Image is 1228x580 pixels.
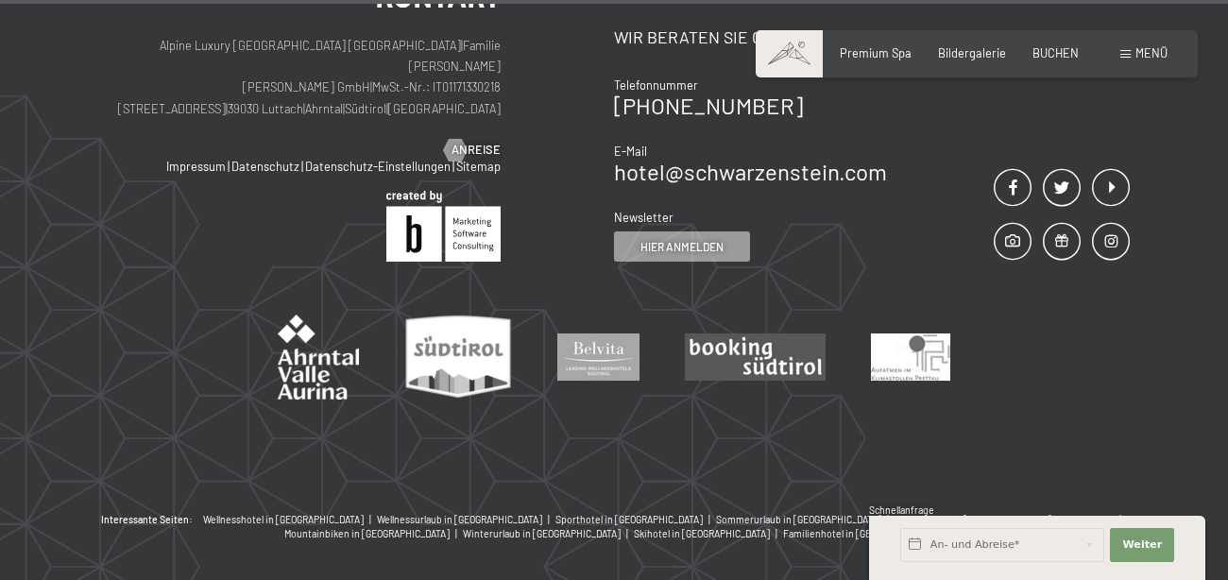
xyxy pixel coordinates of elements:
[938,45,1006,60] a: Bildergalerie
[772,528,783,539] span: |
[783,527,944,541] a: Familienhotel in [GEOGRAPHIC_DATA]
[634,528,770,539] span: Skihotel in [GEOGRAPHIC_DATA]
[614,77,698,93] span: Telefonnummer
[203,514,364,525] span: Wellnesshotel in [GEOGRAPHIC_DATA]
[231,159,299,174] a: Datenschutz
[1135,45,1168,60] span: Menü
[614,92,803,119] a: [PHONE_NUMBER]
[783,528,944,539] span: Familienhotel in [GEOGRAPHIC_DATA]
[386,191,501,262] img: Brandnamic GmbH | Leading Hospitality Solutions
[705,514,716,525] span: |
[840,45,912,60] a: Premium Spa
[305,159,451,174] a: Datenschutz-Einstellungen
[444,142,501,159] a: Anreise
[463,527,634,541] a: Winterurlaub in [GEOGRAPHIC_DATA] |
[452,159,454,174] span: |
[555,513,716,527] a: Sporthotel in [GEOGRAPHIC_DATA] |
[343,101,345,116] span: |
[370,79,372,94] span: |
[544,514,555,525] span: |
[1110,528,1174,562] button: Weiter
[716,514,881,525] span: Sommerurlaub in [GEOGRAPHIC_DATA]
[1032,45,1079,60] a: BUCHEN
[386,101,388,116] span: |
[303,101,305,116] span: |
[623,528,634,539] span: |
[640,239,724,255] span: Hier anmelden
[614,210,674,225] span: Newsletter
[366,514,377,525] span: |
[716,513,895,527] a: Sommerurlaub in [GEOGRAPHIC_DATA] |
[452,142,501,159] span: Anreise
[634,527,783,541] a: Skihotel in [GEOGRAPHIC_DATA] |
[98,35,501,120] p: Alpine Luxury [GEOGRAPHIC_DATA] [GEOGRAPHIC_DATA] Familie [PERSON_NAME] [PERSON_NAME] GmbH MwSt.-...
[456,159,501,174] a: Sitemap
[461,38,463,53] span: |
[614,144,647,159] span: E-Mail
[614,26,805,47] span: Wir beraten Sie gerne
[301,159,303,174] span: |
[228,159,230,174] span: |
[101,513,193,527] b: Interessante Seiten:
[869,504,934,516] span: Schnellanfrage
[452,528,463,539] span: |
[377,513,555,527] a: Wellnessurlaub in [GEOGRAPHIC_DATA] |
[203,513,377,527] a: Wellnesshotel in [GEOGRAPHIC_DATA] |
[284,528,450,539] span: Mountainbiken in [GEOGRAPHIC_DATA]
[377,514,542,525] span: Wellnessurlaub in [GEOGRAPHIC_DATA]
[284,527,463,541] a: Mountainbiken in [GEOGRAPHIC_DATA] |
[1122,537,1162,553] span: Weiter
[463,528,621,539] span: Winterurlaub in [GEOGRAPHIC_DATA]
[226,101,228,116] span: |
[166,159,226,174] a: Impressum
[555,514,703,525] span: Sporthotel in [GEOGRAPHIC_DATA]
[614,158,887,185] a: hotel@schwarzenstein.com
